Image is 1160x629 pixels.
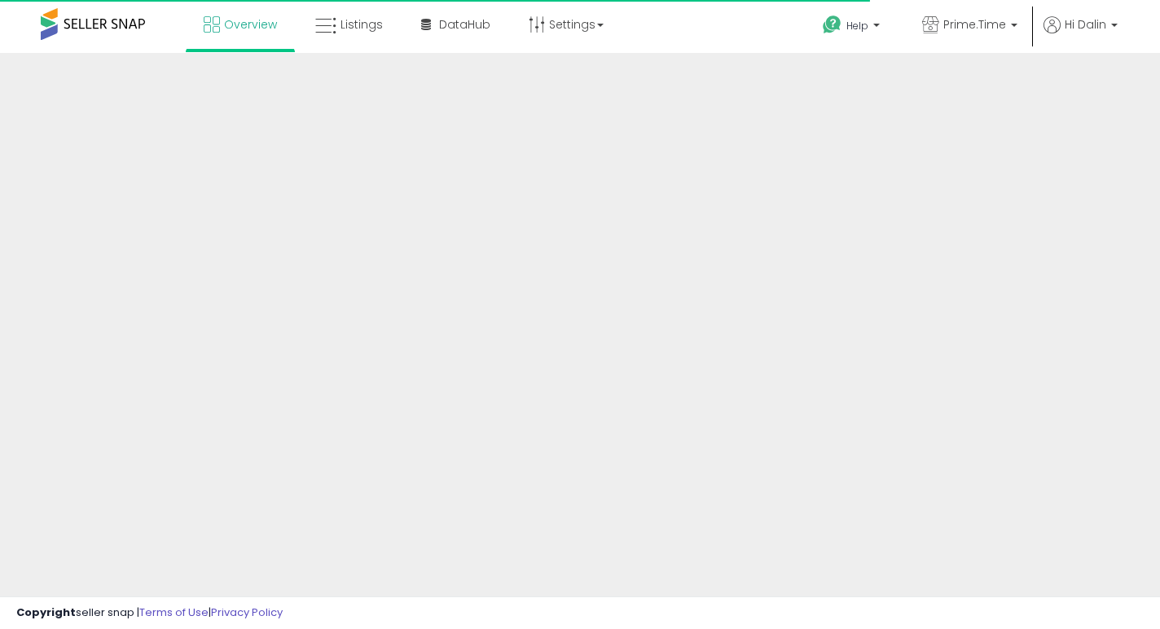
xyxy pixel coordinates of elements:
[341,16,383,33] span: Listings
[139,605,209,620] a: Terms of Use
[211,605,283,620] a: Privacy Policy
[1044,16,1118,53] a: Hi Dalin
[16,605,76,620] strong: Copyright
[224,16,277,33] span: Overview
[943,16,1006,33] span: Prime.Time
[810,2,896,53] a: Help
[16,605,283,621] div: seller snap | |
[846,19,868,33] span: Help
[1065,16,1106,33] span: Hi Dalin
[439,16,490,33] span: DataHub
[822,15,842,35] i: Get Help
